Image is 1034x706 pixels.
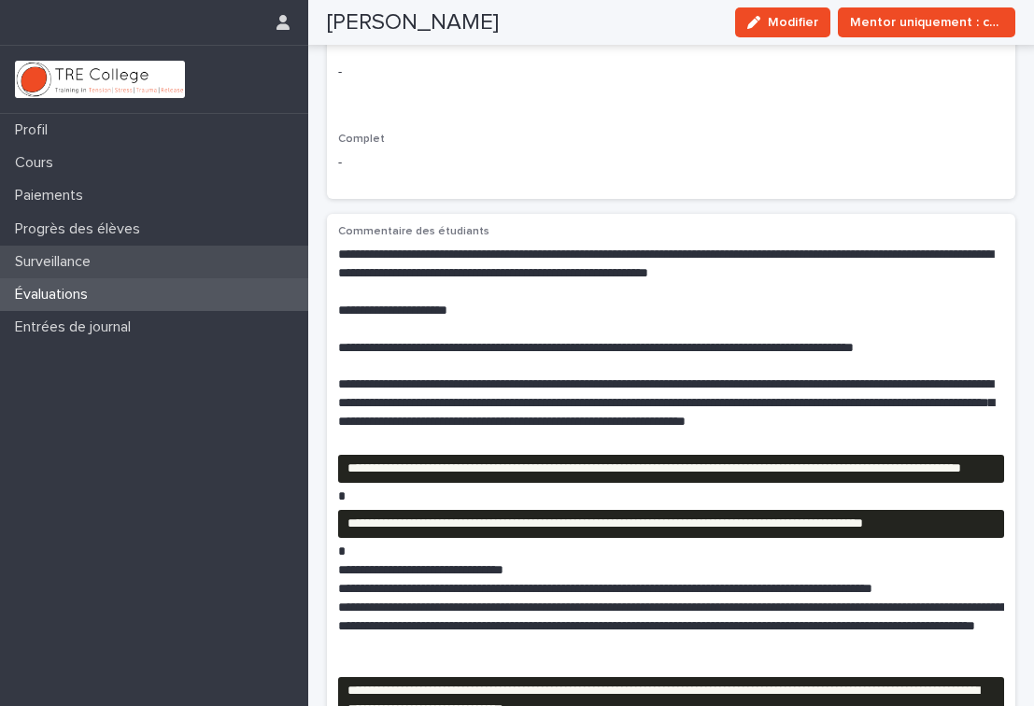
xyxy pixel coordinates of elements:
[338,226,489,237] font: Commentaire des étudiants
[15,221,140,236] font: Progrès des élèves
[15,61,185,98] img: L01RLPSrRaOWR30Oqb5K
[15,155,53,170] font: Cours
[338,134,385,145] font: Complet
[338,156,342,169] font: -
[327,11,499,34] font: [PERSON_NAME]
[15,254,91,269] font: Surveillance
[15,122,48,137] font: Profil
[15,287,88,302] font: Évaluations
[15,319,131,334] font: Entrées de journal
[338,65,342,78] font: -
[768,16,818,29] font: Modifier
[735,7,830,37] button: Modifier
[838,7,1015,37] button: Mentor uniquement : commentaire
[15,188,83,203] font: Paiements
